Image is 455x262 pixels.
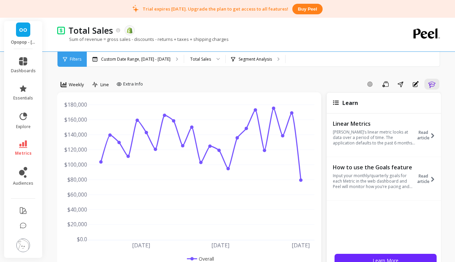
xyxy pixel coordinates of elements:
[143,6,288,12] p: Trial expires [DATE]. Upgrade the plan to get access to all features!
[190,56,211,62] div: Total Sales
[68,25,113,36] p: Total Sales
[57,36,229,42] p: Sum of revenue = gross sales - discounts - returns + taxes + shipping charges
[417,173,429,184] span: Read article
[15,151,32,156] span: metrics
[13,95,33,101] span: essentials
[333,173,416,189] p: Input your monthly/quarterly goals for each Metric in the web dashboard and Peel will monitor how...
[70,57,81,62] span: Filters
[417,163,439,195] button: Read article
[292,4,322,14] button: Buy peel
[342,99,358,107] span: Learn
[16,238,30,252] img: profile picture
[417,120,439,151] button: Read article
[123,81,143,88] span: Extra Info
[127,27,133,33] img: api.shopify.svg
[13,181,33,186] span: audiences
[417,130,429,141] span: Read article
[16,124,31,129] span: explore
[333,164,416,171] p: How to use the Goals feature
[239,57,272,62] p: Segment Analysis
[101,57,170,62] p: Custom Date Range, [DATE] - [DATE]
[333,129,416,146] p: [PERSON_NAME]’s linear metric looks at data over a period of time. The application defaults to th...
[69,81,84,88] span: Weekly
[11,68,36,74] span: dashboards
[100,81,109,88] span: Line
[19,26,27,34] span: OO
[57,26,65,35] img: header icon
[333,120,416,127] p: Linear Metrics
[11,40,36,45] p: Opopop - opopopshop.myshopify.com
